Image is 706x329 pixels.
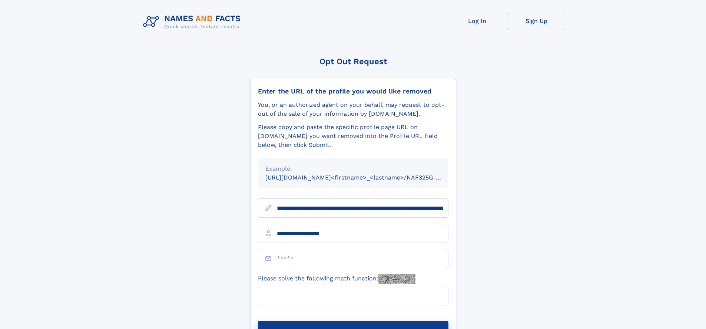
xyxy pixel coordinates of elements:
[265,174,463,181] small: [URL][DOMAIN_NAME]<firstname>_<lastname>/NAF325G-xxxxxxxx
[448,12,507,30] a: Log In
[258,274,415,284] label: Please solve the following math function:
[140,12,247,32] img: Logo Names and Facts
[258,101,448,118] div: You, or an authorized agent on your behalf, may request to opt-out of the sale of your informatio...
[258,87,448,95] div: Enter the URL of the profile you would like removed
[265,164,441,173] div: Example:
[250,57,456,66] div: Opt Out Request
[258,123,448,149] div: Please copy and paste the specific profile page URL on [DOMAIN_NAME] you want removed into the Pr...
[507,12,566,30] a: Sign Up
